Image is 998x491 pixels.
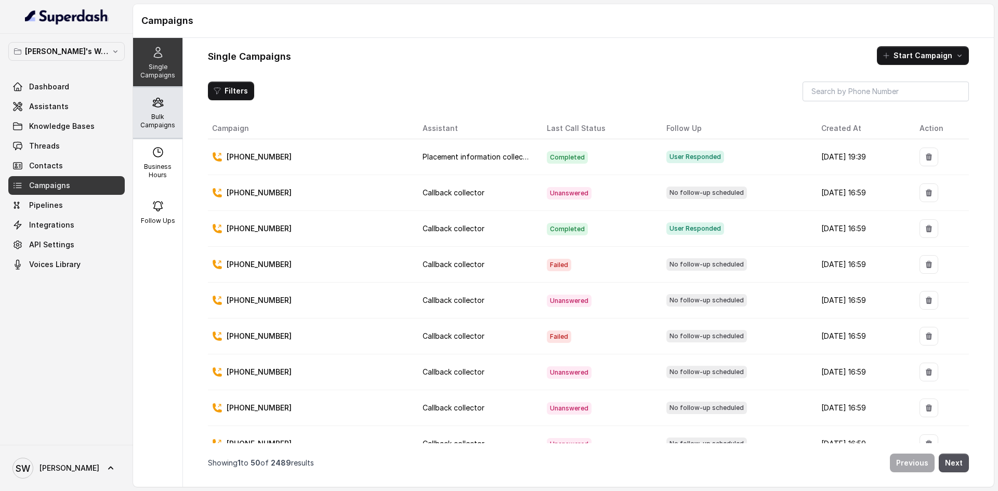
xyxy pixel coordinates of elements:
[547,187,592,200] span: Unanswered
[29,161,63,171] span: Contacts
[227,367,292,377] p: [PHONE_NUMBER]
[8,255,125,274] a: Voices Library
[813,390,911,426] td: [DATE] 16:59
[40,463,99,473] span: [PERSON_NAME]
[813,283,911,319] td: [DATE] 16:59
[29,82,69,92] span: Dashboard
[208,458,314,468] p: Showing to of results
[208,118,414,139] th: Campaign
[29,180,70,191] span: Campaigns
[8,156,125,175] a: Contacts
[666,151,724,163] span: User Responded
[813,175,911,211] td: [DATE] 16:59
[29,240,74,250] span: API Settings
[137,163,178,179] p: Business Hours
[890,454,935,472] button: Previous
[423,403,484,412] span: Callback collector
[423,296,484,304] span: Callback collector
[547,330,571,343] span: Failed
[539,118,658,139] th: Last Call Status
[227,188,292,198] p: [PHONE_NUMBER]
[227,259,292,270] p: [PHONE_NUMBER]
[414,118,538,139] th: Assistant
[813,247,911,283] td: [DATE] 16:59
[547,295,592,307] span: Unanswered
[666,330,747,342] span: No follow-up scheduled
[29,141,60,151] span: Threads
[423,260,484,269] span: Callback collector
[666,258,747,271] span: No follow-up scheduled
[208,447,969,479] nav: Pagination
[813,118,911,139] th: Created At
[8,97,125,116] a: Assistants
[666,187,747,199] span: No follow-up scheduled
[939,454,969,472] button: Next
[666,402,747,414] span: No follow-up scheduled
[271,458,291,467] span: 2489
[547,151,588,164] span: Completed
[137,113,178,129] p: Bulk Campaigns
[911,118,969,139] th: Action
[813,139,911,175] td: [DATE] 19:39
[8,77,125,96] a: Dashboard
[16,463,30,474] text: SW
[803,82,969,101] input: Search by Phone Number
[666,366,747,378] span: No follow-up scheduled
[29,121,95,131] span: Knowledge Bases
[227,331,292,341] p: [PHONE_NUMBER]
[251,458,260,467] span: 50
[238,458,241,467] span: 1
[141,12,986,29] h1: Campaigns
[227,223,292,234] p: [PHONE_NUMBER]
[8,137,125,155] a: Threads
[877,46,969,65] button: Start Campaign
[8,117,125,136] a: Knowledge Bases
[141,217,175,225] p: Follow Ups
[813,319,911,354] td: [DATE] 16:59
[208,82,254,100] button: Filters
[423,367,484,376] span: Callback collector
[547,223,588,235] span: Completed
[29,101,69,112] span: Assistants
[547,402,592,415] span: Unanswered
[227,439,292,449] p: [PHONE_NUMBER]
[423,439,484,448] span: Callback collector
[813,354,911,390] td: [DATE] 16:59
[658,118,812,139] th: Follow Up
[8,176,125,195] a: Campaigns
[423,188,484,197] span: Callback collector
[813,211,911,247] td: [DATE] 16:59
[25,8,109,25] img: light.svg
[208,48,291,65] h1: Single Campaigns
[25,45,108,58] p: [PERSON_NAME]'s Workspace
[423,152,533,161] span: Placement information collector
[8,454,125,483] a: [PERSON_NAME]
[423,224,484,233] span: Callback collector
[29,259,81,270] span: Voices Library
[8,196,125,215] a: Pipelines
[666,222,724,235] span: User Responded
[29,220,74,230] span: Integrations
[547,438,592,450] span: Unanswered
[8,235,125,254] a: API Settings
[227,403,292,413] p: [PHONE_NUMBER]
[423,331,484,340] span: Callback collector
[137,63,178,79] p: Single Campaigns
[8,42,125,61] button: [PERSON_NAME]'s Workspace
[547,259,571,271] span: Failed
[547,366,592,379] span: Unanswered
[666,437,747,450] span: No follow-up scheduled
[813,426,911,462] td: [DATE] 16:59
[8,216,125,234] a: Integrations
[227,295,292,306] p: [PHONE_NUMBER]
[227,152,292,162] p: [PHONE_NUMBER]
[666,294,747,307] span: No follow-up scheduled
[29,200,63,210] span: Pipelines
